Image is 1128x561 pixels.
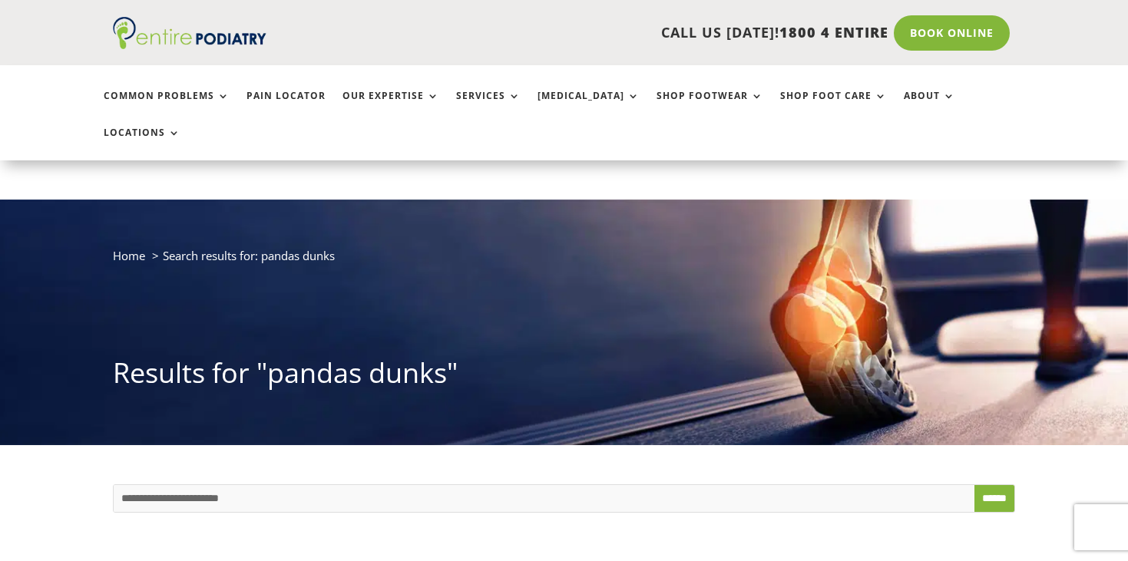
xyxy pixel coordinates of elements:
[321,23,888,43] p: CALL US [DATE]!
[904,91,955,124] a: About
[113,17,266,49] img: logo (1)
[104,127,180,160] a: Locations
[104,91,230,124] a: Common Problems
[113,248,145,263] a: Home
[894,15,1010,51] a: Book Online
[456,91,521,124] a: Services
[538,91,640,124] a: [MEDICAL_DATA]
[780,91,887,124] a: Shop Foot Care
[779,23,888,41] span: 1800 4 ENTIRE
[246,91,326,124] a: Pain Locator
[113,37,266,52] a: Entire Podiatry
[163,248,335,263] span: Search results for: pandas dunks
[342,91,439,124] a: Our Expertise
[657,91,763,124] a: Shop Footwear
[113,354,1015,400] h1: Results for "pandas dunks"
[113,246,1015,277] nav: breadcrumb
